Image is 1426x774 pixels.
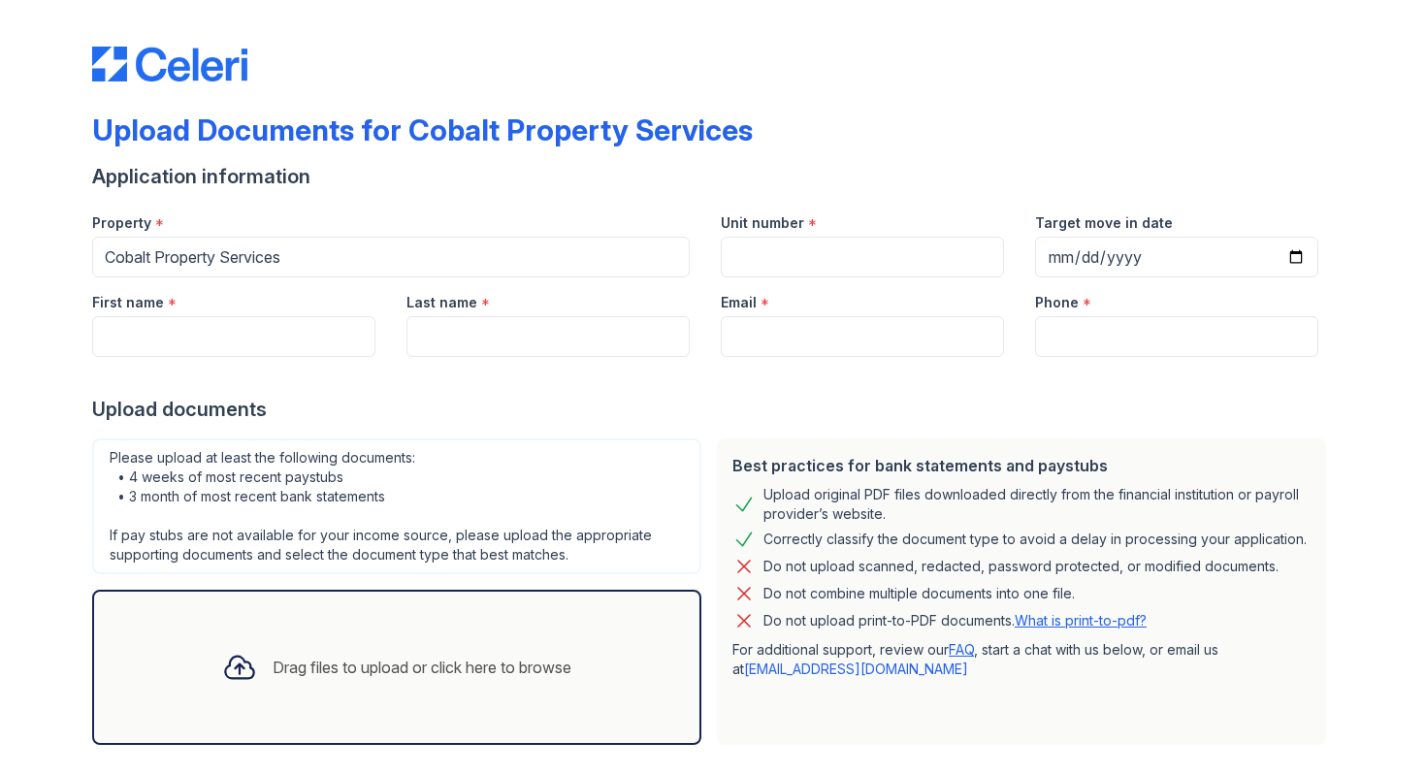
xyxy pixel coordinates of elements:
[273,656,571,679] div: Drag files to upload or click here to browse
[744,661,968,677] a: [EMAIL_ADDRESS][DOMAIN_NAME]
[1035,293,1079,312] label: Phone
[92,47,247,81] img: CE_Logo_Blue-a8612792a0a2168367f1c8372b55b34899dd931a85d93a1a3d3e32e68fde9ad4.png
[92,438,701,574] div: Please upload at least the following documents: • 4 weeks of most recent paystubs • 3 month of mo...
[1035,213,1173,233] label: Target move in date
[721,293,757,312] label: Email
[732,640,1311,679] p: For additional support, review our , start a chat with us below, or email us at
[763,611,1147,630] p: Do not upload print-to-PDF documents.
[92,293,164,312] label: First name
[92,213,151,233] label: Property
[732,454,1311,477] div: Best practices for bank statements and paystubs
[763,485,1311,524] div: Upload original PDF files downloaded directly from the financial institution or payroll provider’...
[763,582,1075,605] div: Do not combine multiple documents into one file.
[763,528,1307,551] div: Correctly classify the document type to avoid a delay in processing your application.
[1015,612,1147,629] a: What is print-to-pdf?
[92,163,1334,190] div: Application information
[949,641,974,658] a: FAQ
[763,555,1279,578] div: Do not upload scanned, redacted, password protected, or modified documents.
[406,293,477,312] label: Last name
[92,396,1334,423] div: Upload documents
[92,113,753,147] div: Upload Documents for Cobalt Property Services
[721,213,804,233] label: Unit number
